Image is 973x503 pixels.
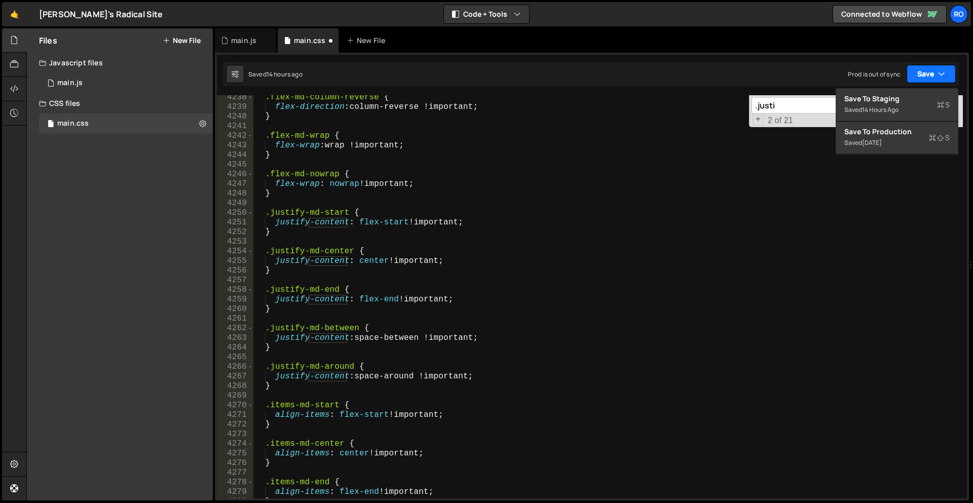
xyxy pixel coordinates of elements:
div: Saved [248,70,303,79]
div: 4243 [217,141,253,150]
div: 4238 [217,93,253,102]
div: 4263 [217,333,253,343]
span: S [929,133,950,143]
button: New File [163,36,201,45]
div: 4241 [217,122,253,131]
div: 16726/45739.css [39,113,213,134]
div: 4242 [217,131,253,141]
div: Saved [844,104,950,116]
div: 4270 [217,401,253,410]
div: 4267 [217,372,253,381]
div: 4244 [217,150,253,160]
div: 4245 [217,160,253,170]
button: Code + Tools [444,5,529,23]
div: 4240 [217,112,253,122]
div: CSS files [27,93,213,113]
div: 4279 [217,487,253,497]
div: 4251 [217,218,253,227]
div: Save to Staging [844,94,950,104]
div: 4275 [217,449,253,458]
div: Prod is out of sync [848,70,901,79]
div: 16726/45737.js [39,73,213,93]
div: 4260 [217,304,253,314]
div: 4249 [217,199,253,208]
div: 4276 [217,458,253,468]
div: main.js [57,79,83,88]
div: Javascript files [27,53,213,73]
div: 4253 [217,237,253,247]
div: main.css [294,35,325,46]
div: Save to Production [844,127,950,137]
div: Saved [844,137,950,149]
div: 4247 [217,179,253,189]
a: 🤙 [2,2,27,26]
div: 4257 [217,276,253,285]
div: main.css [57,119,89,128]
div: 14 hours ago [267,70,303,79]
div: 4258 [217,285,253,295]
div: 4261 [217,314,253,324]
div: 4272 [217,420,253,430]
div: 4252 [217,227,253,237]
div: 4277 [217,468,253,478]
div: 4248 [217,189,253,199]
div: 4266 [217,362,253,372]
span: Toggle Replace mode [753,114,764,125]
div: 14 hours ago [862,105,899,114]
span: 2 of 21 [764,115,797,125]
div: 4265 [217,353,253,362]
button: Save to StagingS Saved14 hours ago [836,89,958,122]
div: main.js [231,35,256,46]
div: Code + Tools [836,88,958,155]
div: 4268 [217,381,253,391]
button: Save [907,65,956,83]
div: 4274 [217,439,253,449]
div: [DATE] [862,138,882,147]
div: 4254 [217,247,253,256]
span: S [937,100,950,110]
div: 4256 [217,266,253,276]
a: Connected to Webflow [833,5,947,23]
button: Save to ProductionS Saved[DATE] [836,122,958,154]
div: 4264 [217,343,253,353]
div: 4273 [217,430,253,439]
div: 4259 [217,295,253,304]
div: 4239 [217,102,253,112]
div: 4255 [217,256,253,266]
div: New File [347,35,389,46]
div: 4278 [217,478,253,487]
input: Search for [752,97,896,113]
div: [PERSON_NAME]'s Radical Site [39,8,163,20]
div: 4271 [217,410,253,420]
h2: Files [39,35,57,46]
div: 4250 [217,208,253,218]
div: 4246 [217,170,253,179]
div: 4269 [217,391,253,401]
a: Ro [950,5,968,23]
div: 4262 [217,324,253,333]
